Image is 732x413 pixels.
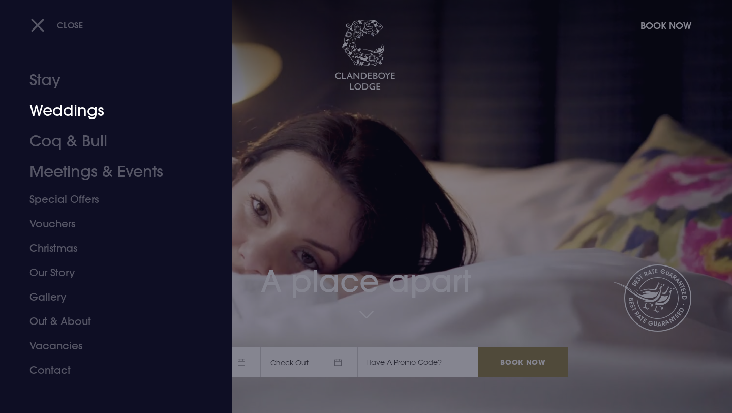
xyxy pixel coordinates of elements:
[29,236,190,260] a: Christmas
[29,260,190,285] a: Our Story
[57,20,83,31] span: Close
[29,187,190,212] a: Special Offers
[29,126,190,157] a: Coq & Bull
[30,15,83,36] button: Close
[29,334,190,358] a: Vacancies
[29,157,190,187] a: Meetings & Events
[29,212,190,236] a: Vouchers
[29,358,190,382] a: Contact
[29,309,190,334] a: Out & About
[29,285,190,309] a: Gallery
[29,65,190,96] a: Stay
[29,96,190,126] a: Weddings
